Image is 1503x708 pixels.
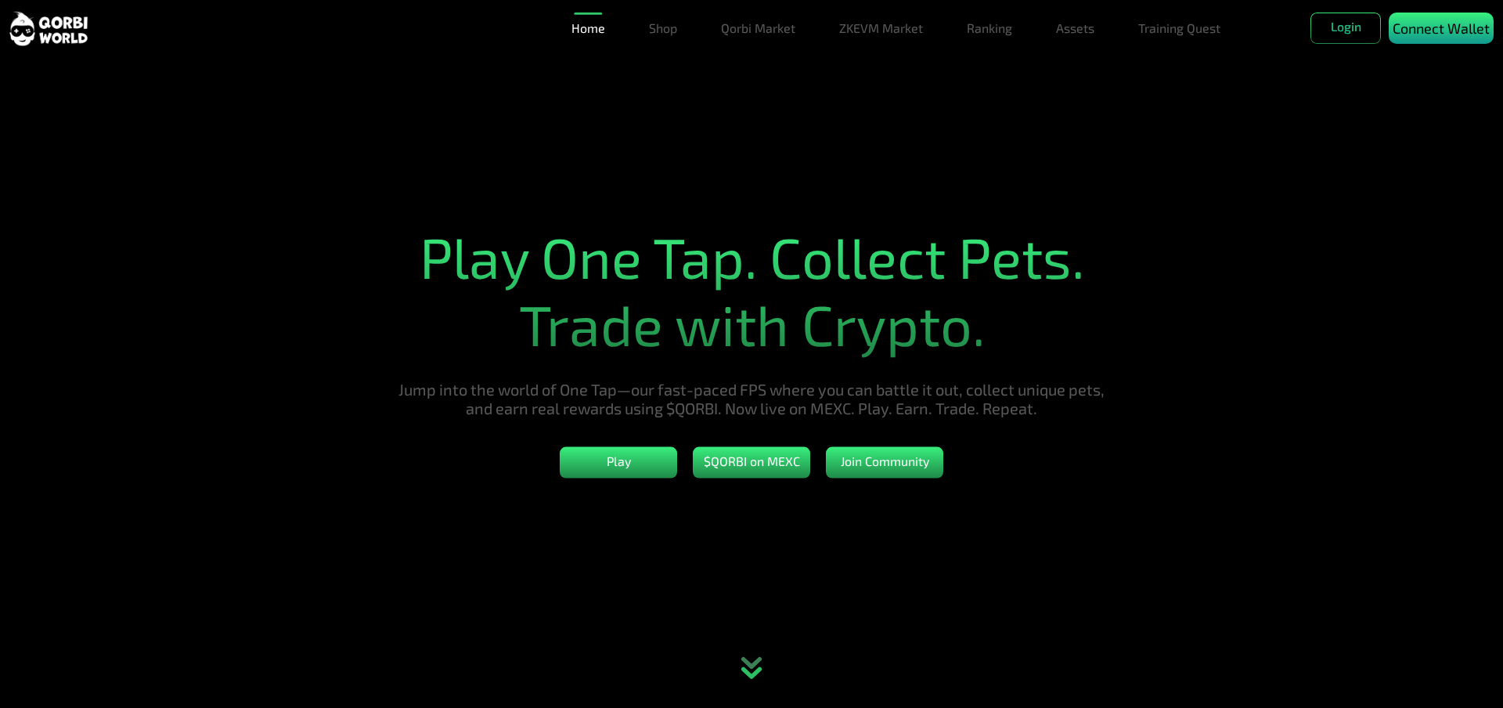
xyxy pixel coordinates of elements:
a: Ranking [961,13,1018,44]
h5: Jump into the world of One Tap—our fast-paced FPS where you can battle it out, collect unique pet... [385,379,1118,417]
button: Login [1310,13,1381,44]
img: sticky brand-logo [9,10,88,47]
button: Join Community [826,446,943,478]
h1: Play One Tap. Collect Pets. Trade with Crypto. [385,222,1118,358]
a: Assets [1050,13,1101,44]
p: Connect Wallet [1393,18,1490,39]
a: Shop [643,13,683,44]
a: Training Quest [1132,13,1227,44]
a: ZKEVM Market [833,13,929,44]
button: $QORBI on MEXC [693,446,810,478]
a: Qorbi Market [715,13,802,44]
div: animation [717,638,786,708]
button: Play [560,446,677,478]
a: Home [565,13,611,44]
